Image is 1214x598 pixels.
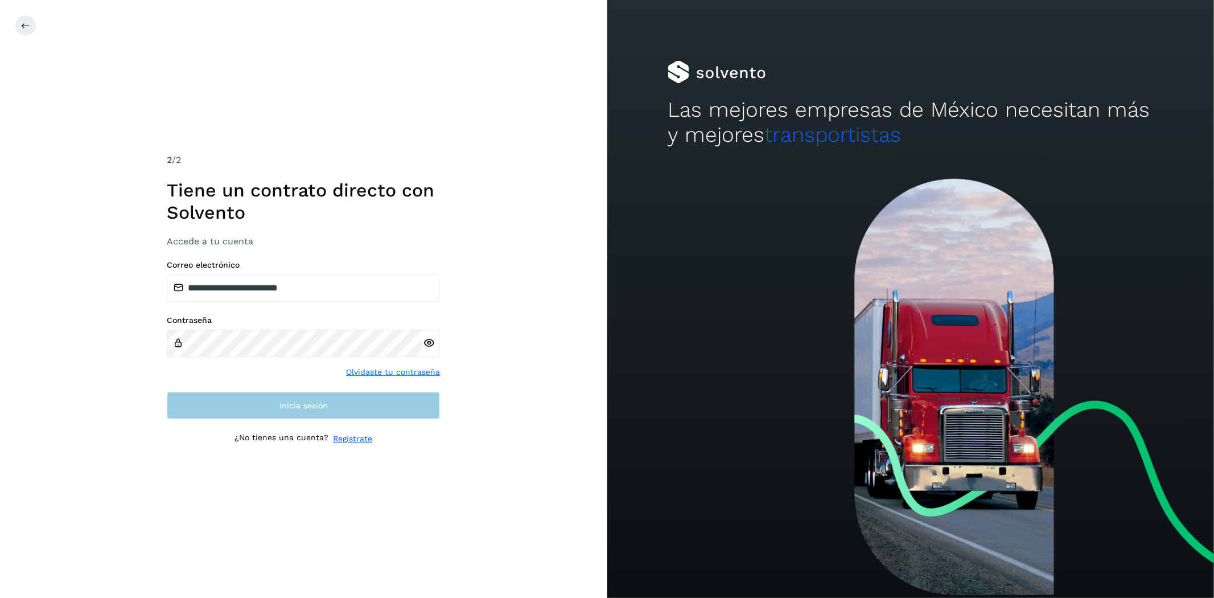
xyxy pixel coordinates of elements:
[167,153,440,167] div: /2
[668,97,1153,148] h2: Las mejores empresas de México necesitan más y mejores
[234,433,328,445] p: ¿No tienes una cuenta?
[764,122,901,147] span: transportistas
[167,392,440,419] button: Inicia sesión
[167,154,172,165] span: 2
[167,260,440,270] label: Correo electrónico
[279,402,328,409] span: Inicia sesión
[333,433,372,445] a: Regístrate
[167,236,440,247] h3: Accede a tu cuenta
[346,366,440,378] a: Olvidaste tu contraseña
[167,316,440,325] label: Contraseña
[167,179,440,223] h1: Tiene un contrato directo con Solvento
